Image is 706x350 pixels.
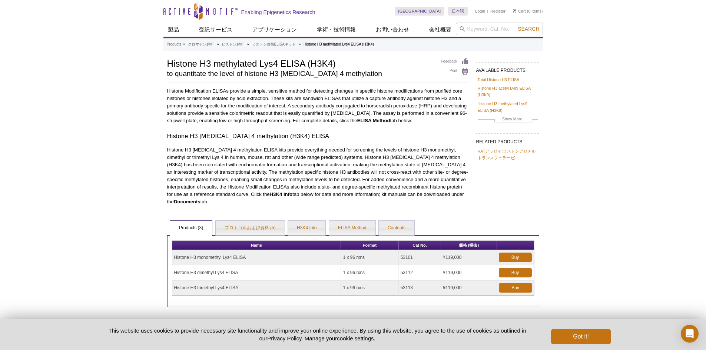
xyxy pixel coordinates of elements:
[341,241,398,250] th: Format
[167,132,469,141] h3: Histone H3 [MEDICAL_DATA] 4 methylation (H3K4) ELISA
[476,62,539,75] h2: AVAILABLE PRODUCTS
[341,250,398,265] td: 1 x 96 rxns
[441,67,469,76] a: Print
[217,42,219,46] li: »
[441,280,497,296] td: ¥119,000
[513,9,526,14] a: Cart
[172,280,341,296] td: Histone H3 trimethyl Lys4 ELISA
[395,7,445,16] a: [GEOGRAPHIC_DATA]
[341,265,398,280] td: 1 x 96 rxns
[478,116,538,124] a: Show More
[241,9,315,16] h2: Enabling Epigenetics Research
[222,41,244,48] a: ヒストン解析
[499,253,532,262] a: Buy
[551,329,610,344] button: Got it!
[312,23,360,37] a: 学術・技術情報
[299,42,301,46] li: »
[513,9,516,13] img: Your Cart
[478,76,520,83] a: Total Histone H3 ELISA
[167,70,434,77] h2: to quantitate the level of histone H3 [MEDICAL_DATA] 4 methylation
[267,335,301,341] a: Privacy Policy
[252,41,296,48] a: ヒストン修飾ELISAキット
[167,57,434,69] h1: Histone H3 methylated Lys4 ELISA (H3K4)
[195,23,237,37] a: 受託サービス
[174,199,200,204] strong: Documents
[441,57,469,66] a: Feedback
[487,7,488,16] li: |
[170,221,212,236] a: Products (3)
[216,221,285,236] a: プロトコルおよび資料 (5)
[247,42,249,46] li: »
[167,87,469,124] p: Histone Modification ELISAs provide a simple, sensitive method for detecting changes in specific ...
[681,325,699,343] div: Open Intercom Messenger
[456,23,543,35] input: Keyword, Cat. No.
[341,280,398,296] td: 1 x 96 rxns
[441,250,497,265] td: ¥119,000
[183,42,185,46] li: »
[478,100,538,114] a: Histone H3 methylated Lys9 ELISA (H3K9)
[441,265,497,280] td: ¥119,000
[399,241,441,250] th: Cat No.
[163,23,183,37] a: 製品
[516,26,541,32] button: Search
[270,191,293,197] strong: H3K4 Info
[518,26,539,32] span: Search
[399,265,441,280] td: 53112
[329,221,375,236] a: ELISA Method
[513,7,543,16] li: (0 items)
[448,7,468,16] a: 日本語
[371,23,414,37] a: お問い合わせ
[499,268,532,277] a: Buy
[188,41,214,48] a: クロマチン解析
[167,146,469,206] p: Histone H3 [MEDICAL_DATA] 4 methylation ELISA kits provide everything needed for screening the le...
[425,23,456,37] a: 会社概要
[288,221,325,236] a: H3K4 Info
[478,85,538,98] a: Histone H3 acetyl Lys9 ELISA (H3K9)
[167,41,181,48] a: Products
[172,241,341,250] th: Name
[478,148,538,161] a: HATアッセイ(ヒストンアセチルトランスフェラーゼ)
[304,42,374,46] li: Histone H3 methylated Lys4 ELISA (H3K4)
[357,118,390,123] strong: ELISA Method
[96,327,539,342] p: This website uses cookies to provide necessary site functionality and improve your online experie...
[172,250,341,265] td: Histone H3 monomethyl Lys4 ELISA
[475,9,485,14] a: Login
[172,265,341,280] td: Histone H3 dimethyl Lys4 ELISA
[399,250,441,265] td: 53101
[476,133,539,147] h2: RELATED PRODUCTS
[499,283,532,293] a: Buy
[379,221,414,236] a: Contents
[248,23,301,37] a: アプリケーション
[441,241,497,250] th: 価格 (税抜)
[490,9,506,14] a: Register
[337,335,374,341] button: cookie settings
[399,280,441,296] td: 53113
